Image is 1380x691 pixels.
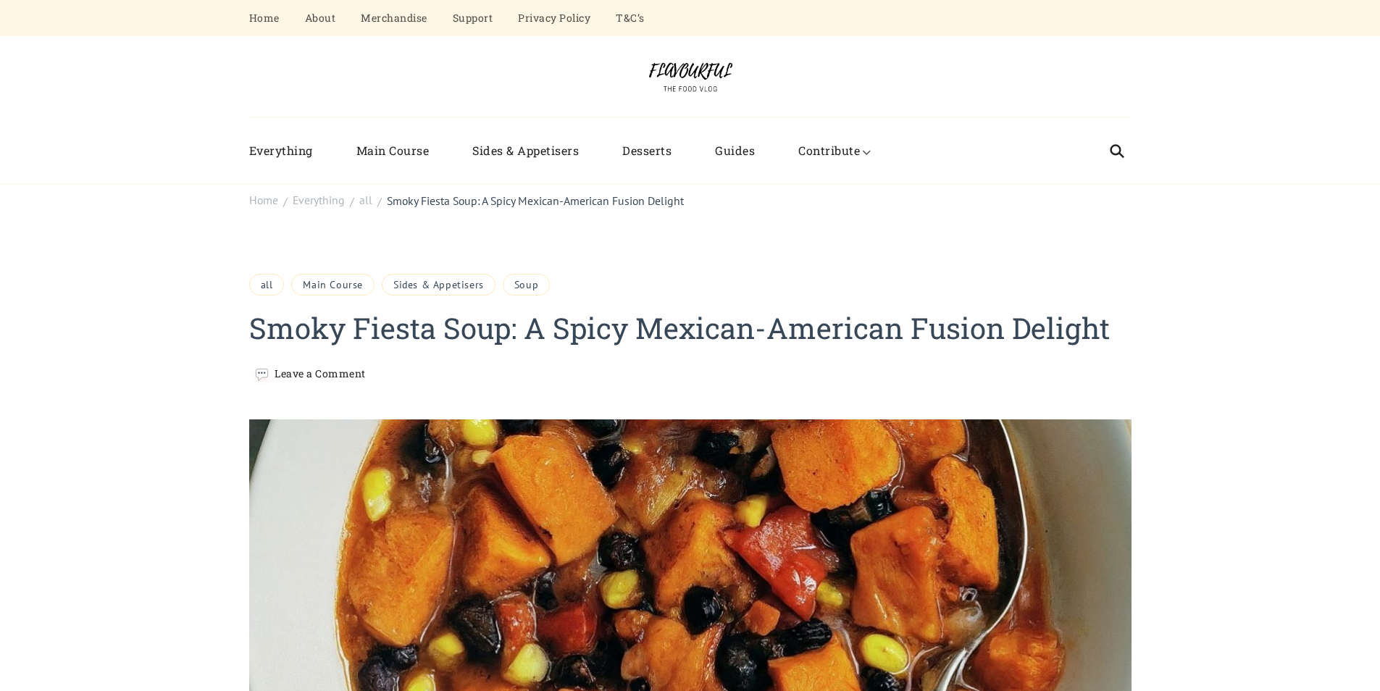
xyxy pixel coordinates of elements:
span: all [359,193,372,207]
a: all [249,274,285,296]
a: Desserts [601,133,693,169]
span: / [283,193,288,211]
a: Sides & Appetisers [382,274,495,296]
a: Soup [503,274,550,296]
a: all [359,192,372,209]
span: Everything [293,193,345,207]
a: Home [249,192,278,209]
span: / [350,193,354,211]
a: Sides & Appetisers [451,133,601,169]
span: Home [249,193,278,207]
a: Everything [293,192,345,209]
a: Contribute [777,133,882,169]
a: Main Course [335,133,451,169]
a: Everything [249,133,335,169]
a: Main Course [291,274,375,296]
a: Guides [693,133,777,169]
img: Flavourful [636,58,745,96]
span: / [377,193,382,211]
a: Leave a Comment [275,366,366,381]
iframe: Help widget launcher [1251,635,1364,675]
h1: Smoky Fiesta Soup: A Spicy Mexican-American Fusion Delight [249,306,1132,350]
